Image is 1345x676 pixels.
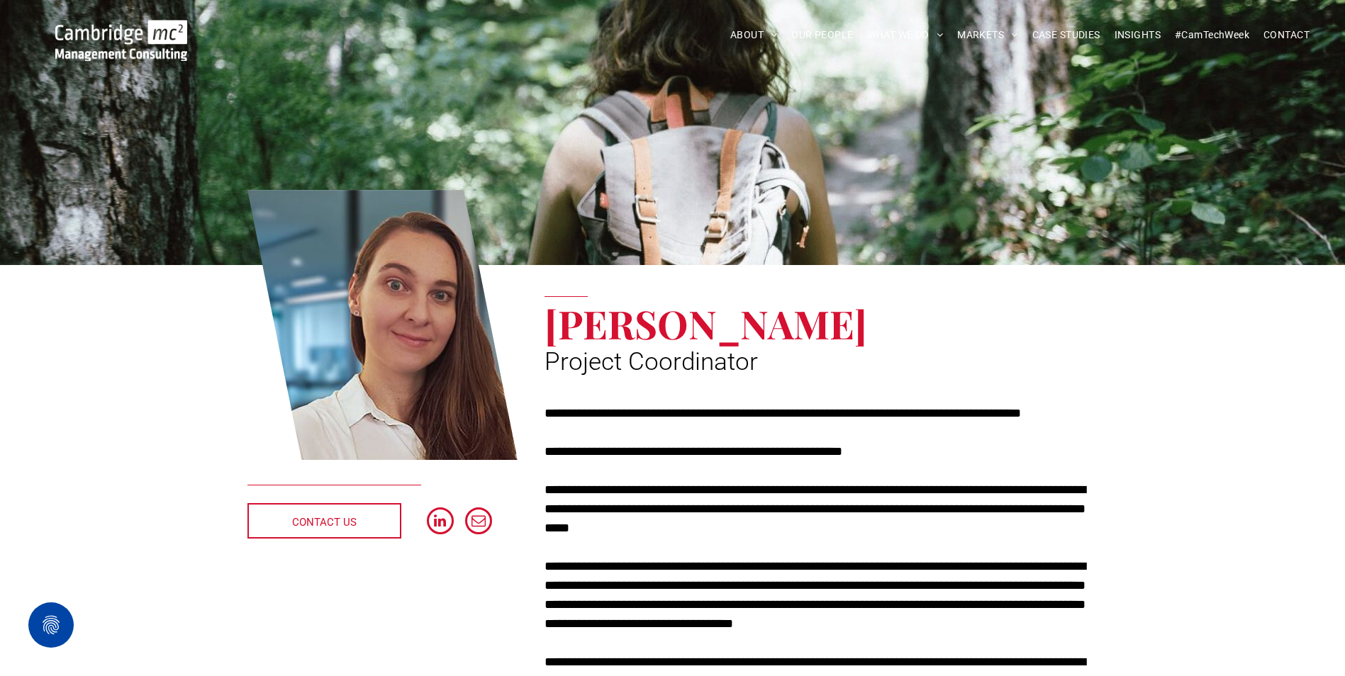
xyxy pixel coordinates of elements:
a: linkedin [427,507,454,538]
a: CONTACT [1256,24,1317,46]
a: Denisa Pokryvkova | Project Coordinator | Cambridge Management Consulting [247,188,518,463]
a: OUR PEOPLE [784,24,860,46]
span: CONTACT US [292,505,357,540]
a: ABOUT [723,24,785,46]
span: [PERSON_NAME] [545,297,867,349]
span: Project Coordinator [545,347,758,376]
a: WHAT WE DO [861,24,951,46]
img: Cambridge MC Logo [55,20,187,61]
a: CASE STUDIES [1025,24,1107,46]
a: #CamTechWeek [1168,24,1256,46]
a: INSIGHTS [1107,24,1168,46]
a: CONTACT US [247,503,401,539]
a: email [465,507,492,538]
a: Your Business Transformed | Cambridge Management Consulting [55,22,187,37]
a: MARKETS [950,24,1025,46]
